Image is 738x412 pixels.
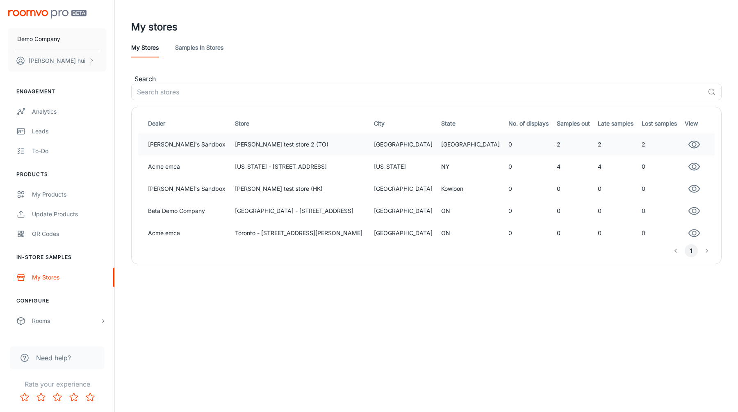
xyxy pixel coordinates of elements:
[131,20,178,34] h1: My stores
[232,156,370,178] td: [US_STATE] - [STREET_ADDRESS]
[32,107,106,116] div: Analytics
[371,222,438,244] td: [GEOGRAPHIC_DATA]
[8,50,106,71] button: [PERSON_NAME] hui
[553,114,594,133] th: Samples out
[32,190,106,199] div: My Products
[8,28,106,50] button: Demo Company
[638,222,681,244] td: 0
[32,210,106,219] div: Update Products
[505,133,553,156] td: 0
[134,74,722,84] p: Search
[594,200,638,222] td: 0
[32,229,106,238] div: QR Codes
[553,222,594,244] td: 0
[438,200,505,222] td: ON
[638,133,681,156] td: 2
[138,178,232,200] td: [PERSON_NAME]'s Sandbox
[32,273,106,282] div: My Stores
[505,200,553,222] td: 0
[138,156,232,178] td: Acme emca
[553,156,594,178] td: 4
[371,156,438,178] td: [US_STATE]
[138,133,232,156] td: [PERSON_NAME]'s Sandbox
[232,222,370,244] td: Toronto - [STREET_ADDRESS][PERSON_NAME]
[638,200,681,222] td: 0
[553,200,594,222] td: 0
[138,200,232,222] td: Beta Demo Company
[371,133,438,156] td: [GEOGRAPHIC_DATA]
[553,133,594,156] td: 2
[594,222,638,244] td: 0
[438,222,505,244] td: ON
[681,114,715,133] th: View
[438,114,505,133] th: State
[638,178,681,200] td: 0
[232,200,370,222] td: [GEOGRAPHIC_DATA] - [STREET_ADDRESS]
[638,114,681,133] th: Lost samples
[553,178,594,200] td: 0
[594,114,638,133] th: Late samples
[371,200,438,222] td: [GEOGRAPHIC_DATA]
[505,222,553,244] td: 0
[668,244,715,257] nav: pagination navigation
[232,114,370,133] th: Store
[371,178,438,200] td: [GEOGRAPHIC_DATA]
[505,156,553,178] td: 0
[131,38,159,57] a: My stores
[505,114,553,133] th: No. of displays
[8,10,87,18] img: Roomvo PRO Beta
[232,178,370,200] td: [PERSON_NAME] test store (HK)
[32,146,106,156] div: To-do
[685,244,698,257] button: page 1
[32,127,106,136] div: Leads
[138,222,232,244] td: Acme emca
[638,156,681,178] td: 0
[175,38,223,57] a: Samples in stores
[438,156,505,178] td: NY
[594,133,638,156] td: 2
[438,133,505,156] td: [GEOGRAPHIC_DATA]
[131,84,704,100] input: Search stores
[594,178,638,200] td: 0
[594,156,638,178] td: 4
[17,34,60,43] p: Demo Company
[29,56,85,65] p: [PERSON_NAME] hui
[371,114,438,133] th: City
[138,114,232,133] th: Dealer
[505,178,553,200] td: 0
[438,178,505,200] td: Kowloon
[232,133,370,156] td: [PERSON_NAME] test store 2 (TO)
